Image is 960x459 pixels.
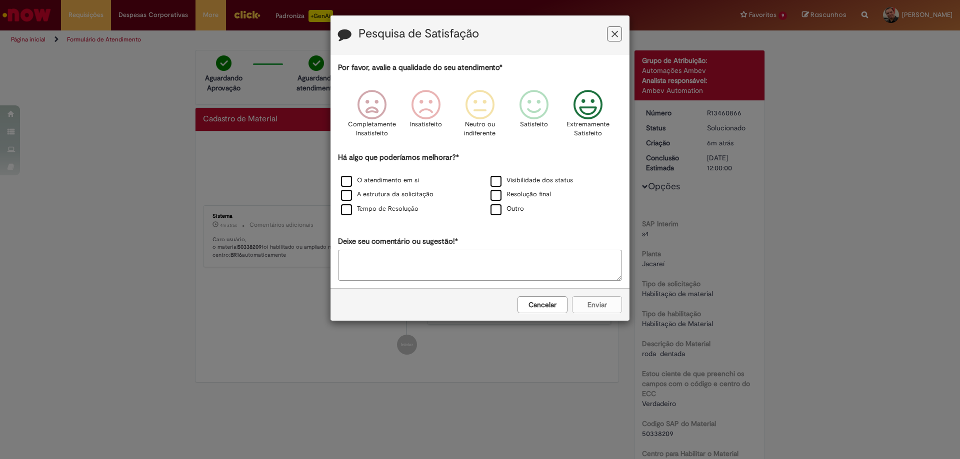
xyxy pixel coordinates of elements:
[341,190,433,199] label: A estrutura da solicitação
[341,204,418,214] label: Tempo de Resolução
[348,120,396,138] p: Completamente Insatisfeito
[346,82,397,151] div: Completamente Insatisfeito
[517,296,567,313] button: Cancelar
[508,82,559,151] div: Satisfeito
[490,176,573,185] label: Visibilidade dos status
[454,82,505,151] div: Neutro ou indiferente
[410,120,442,129] p: Insatisfeito
[520,120,548,129] p: Satisfeito
[338,152,622,217] div: Há algo que poderíamos melhorar?*
[462,120,498,138] p: Neutro ou indiferente
[400,82,451,151] div: Insatisfeito
[338,62,502,73] label: Por favor, avalie a qualidade do seu atendimento*
[490,190,551,199] label: Resolução final
[562,82,613,151] div: Extremamente Satisfeito
[490,204,524,214] label: Outro
[358,27,479,40] label: Pesquisa de Satisfação
[566,120,609,138] p: Extremamente Satisfeito
[338,236,458,247] label: Deixe seu comentário ou sugestão!*
[341,176,419,185] label: O atendimento em si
